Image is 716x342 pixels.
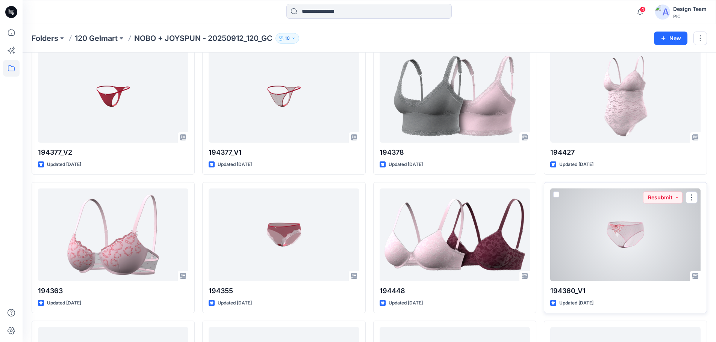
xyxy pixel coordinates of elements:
button: New [654,32,687,45]
a: 194377_V2 [38,50,188,143]
a: 194378 [380,50,530,143]
span: 4 [640,6,646,12]
p: 194427 [550,147,701,158]
p: NOBO + JOYSPUN - 20250912_120_GC [134,33,272,44]
p: Updated [DATE] [559,299,593,307]
a: 194377_V1 [209,50,359,143]
img: avatar [655,5,670,20]
p: Updated [DATE] [559,161,593,169]
p: 194360_V1 [550,286,701,296]
a: 120 Gelmart [75,33,118,44]
div: Design Team [673,5,707,14]
button: 10 [276,33,299,44]
p: Updated [DATE] [218,299,252,307]
p: Updated [DATE] [47,161,81,169]
a: 194448 [380,188,530,281]
p: Updated [DATE] [47,299,81,307]
p: 194363 [38,286,188,296]
div: PIC [673,14,707,19]
p: Updated [DATE] [389,299,423,307]
a: 194363 [38,188,188,281]
p: 194377_V1 [209,147,359,158]
a: 194355 [209,188,359,281]
p: Updated [DATE] [218,161,252,169]
p: 194448 [380,286,530,296]
p: 194378 [380,147,530,158]
p: 194355 [209,286,359,296]
p: 10 [285,34,290,42]
p: Updated [DATE] [389,161,423,169]
p: 194377_V2 [38,147,188,158]
a: 194360_V1 [550,188,701,281]
a: 194427 [550,50,701,143]
a: Folders [32,33,58,44]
